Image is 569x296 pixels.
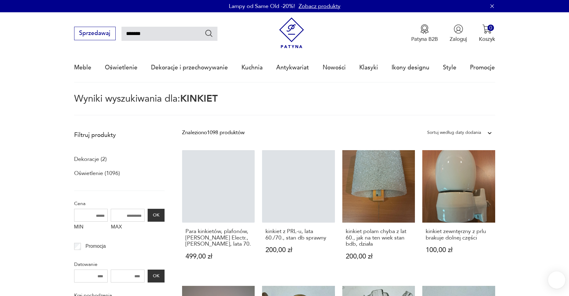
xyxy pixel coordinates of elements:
[151,53,228,82] a: Dekoracje i przechowywanie
[182,150,255,274] a: Para kinkietów, plafonów, Knud Christensen Electr., Dania, lata 70.Para kinkietów, plafonów, [PER...
[265,247,332,253] p: 200,00 zł
[74,53,91,82] a: Meble
[299,2,340,10] a: Zobacz produkty
[426,247,492,253] p: 100,00 zł
[487,25,494,31] div: 0
[479,24,495,43] button: 0Koszyk
[74,31,116,36] a: Sprzedawaj
[479,36,495,43] p: Koszyk
[241,53,263,82] a: Kuchnia
[74,27,116,40] button: Sprzedawaj
[74,200,165,208] p: Cena
[105,53,137,82] a: Oświetlenie
[74,168,120,179] a: Oświetlenie (1096)
[276,18,307,49] img: Patyna - sklep z meblami i dekoracjami vintage
[74,154,107,165] a: Dekoracje (2)
[74,260,165,268] p: Datowanie
[411,24,438,43] a: Ikona medaluPatyna B2B
[454,24,463,34] img: Ikonka użytkownika
[342,150,415,274] a: kinkiet polam chyba z lat 60., jak na ten wiek stan bdb, działakinkiet polam chyba z lat 60., jak...
[74,131,165,139] p: Filtruj produkty
[111,222,145,233] label: MAX
[450,24,467,43] button: Zaloguj
[482,24,492,34] img: Ikona koszyka
[346,228,412,247] h3: kinkiet polam chyba z lat 60., jak na ten wiek stan bdb, działa
[74,94,495,115] p: Wyniki wyszukiwania dla:
[185,228,252,247] h3: Para kinkietów, plafonów, [PERSON_NAME] Electr., [PERSON_NAME], lata 70.
[470,53,495,82] a: Promocje
[359,53,378,82] a: Klasyki
[86,242,106,250] p: Promocja
[182,129,245,137] div: Znaleziono 1098 produktów
[262,150,335,274] a: kinkiet z PRL-u, lata 60./70., stan db sprawnykinkiet z PRL-u, lata 60./70., stan db sprawny200,0...
[346,253,412,260] p: 200,00 zł
[323,53,346,82] a: Nowości
[265,228,332,241] h3: kinkiet z PRL-u, lata 60./70., stan db sprawny
[392,53,429,82] a: Ikony designu
[205,29,213,38] button: Szukaj
[276,53,309,82] a: Antykwariat
[411,36,438,43] p: Patyna B2B
[426,228,492,241] h3: kinkiet zewntęrzny z prlu brakuje dolnej części
[148,270,164,282] button: OK
[443,53,456,82] a: Style
[420,24,429,34] img: Ikona medalu
[422,150,495,274] a: kinkiet zewntęrzny z prlu brakuje dolnej częścikinkiet zewntęrzny z prlu brakuje dolnej części100...
[180,92,218,105] span: KINKIET
[548,271,565,289] iframe: Smartsupp widget button
[185,253,252,260] p: 499,00 zł
[229,2,295,10] p: Lampy od Same Old -20%!
[427,129,481,137] div: Sortuj według daty dodania
[450,36,467,43] p: Zaloguj
[411,24,438,43] button: Patyna B2B
[148,209,164,222] button: OK
[74,222,108,233] label: MIN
